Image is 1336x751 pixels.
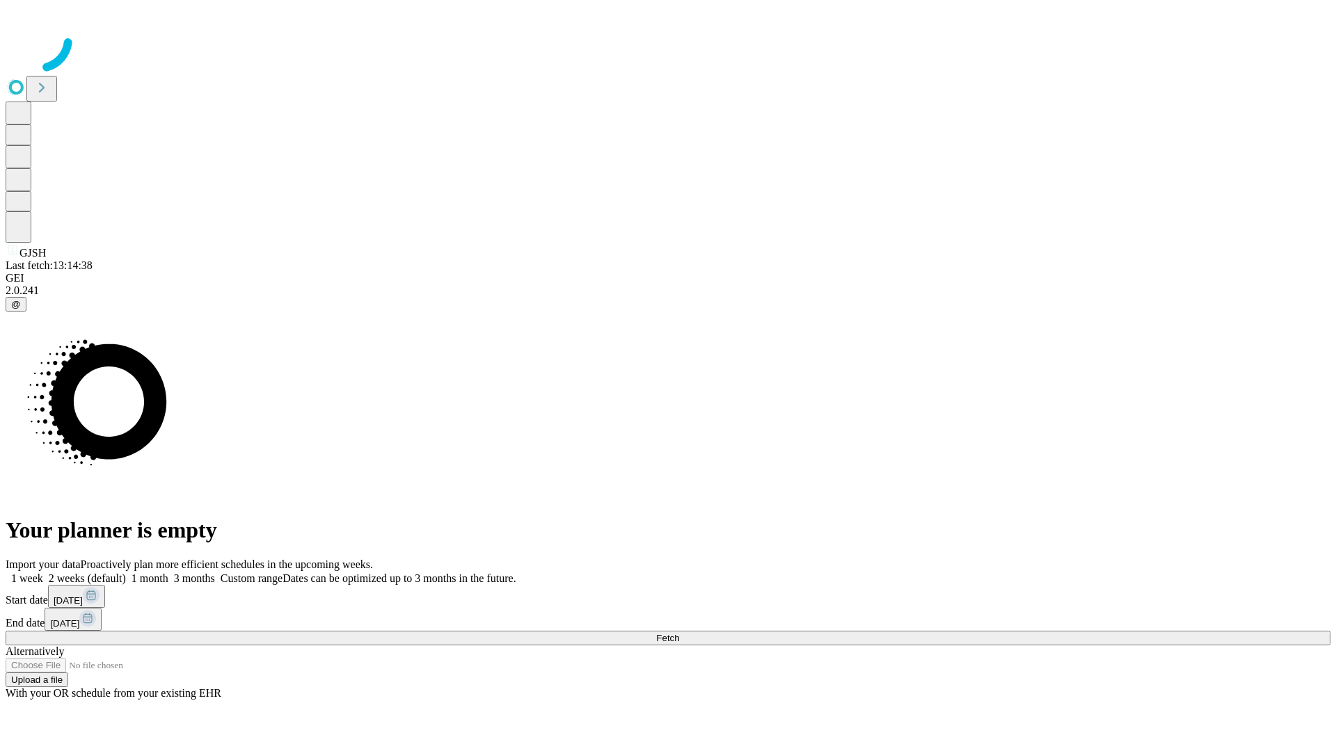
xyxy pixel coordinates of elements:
[6,645,64,657] span: Alternatively
[283,572,516,584] span: Dates can be optimized up to 3 months in the future.
[6,631,1330,645] button: Fetch
[221,572,283,584] span: Custom range
[54,595,83,606] span: [DATE]
[6,687,221,699] span: With your OR schedule from your existing EHR
[48,585,105,608] button: [DATE]
[49,572,126,584] span: 2 weeks (default)
[6,297,26,312] button: @
[11,299,21,309] span: @
[81,558,373,570] span: Proactively plan more efficient schedules in the upcoming weeks.
[6,585,1330,608] div: Start date
[174,572,215,584] span: 3 months
[656,633,679,643] span: Fetch
[6,608,1330,631] div: End date
[6,259,93,271] span: Last fetch: 13:14:38
[19,247,46,259] span: GJSH
[6,284,1330,297] div: 2.0.241
[50,618,79,629] span: [DATE]
[6,517,1330,543] h1: Your planner is empty
[45,608,102,631] button: [DATE]
[6,558,81,570] span: Import your data
[6,672,68,687] button: Upload a file
[6,272,1330,284] div: GEI
[11,572,43,584] span: 1 week
[132,572,168,584] span: 1 month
